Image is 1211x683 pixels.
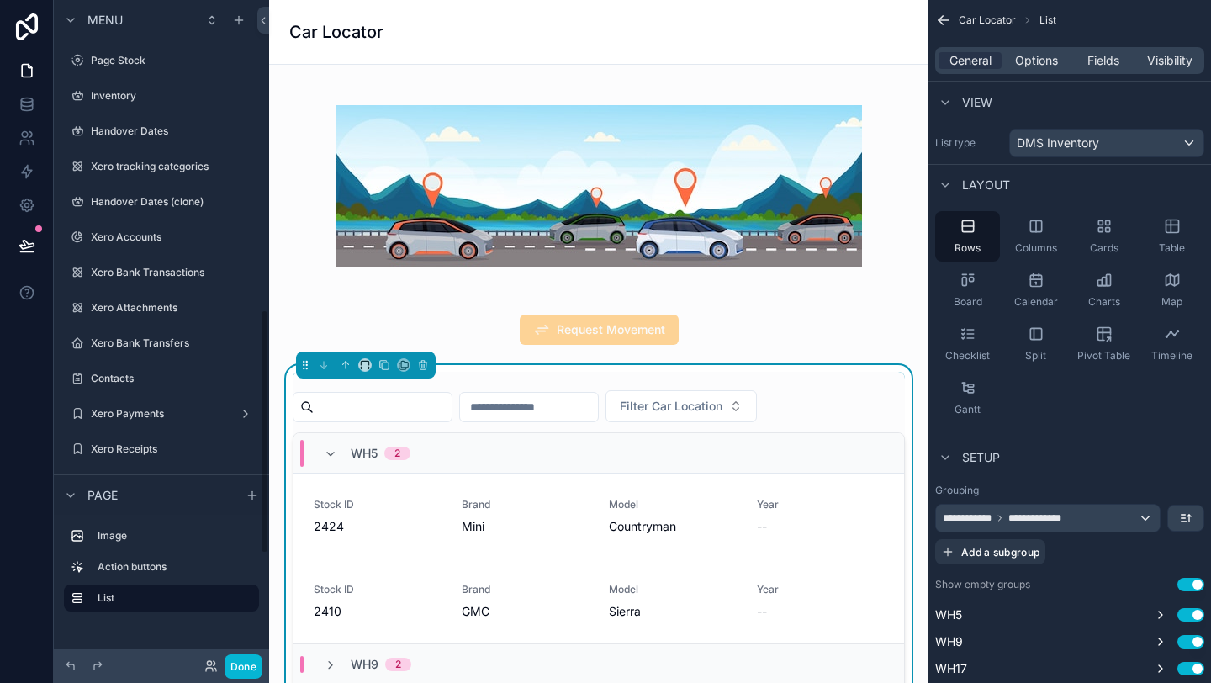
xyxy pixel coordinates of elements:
button: Columns [1003,211,1068,262]
button: Timeline [1140,319,1204,369]
button: Table [1140,211,1204,262]
a: Stock ID2424BrandMiniModelCountrymanYear-- [293,474,904,559]
button: Split [1003,319,1068,369]
label: Xero Accounts [91,230,256,244]
label: Page Stock [91,54,256,67]
label: Xero Attachments [91,301,256,315]
span: Columns [1015,241,1057,255]
span: Filter Car Location [620,398,722,415]
span: Gantt [955,403,981,416]
span: Add a subgroup [961,546,1039,559]
span: Brand [462,498,590,511]
a: Xero Accounts [64,224,259,251]
span: WH5 [935,606,962,623]
span: Charts [1088,295,1120,309]
label: List [98,591,246,605]
label: Xero tracking categories [91,160,256,173]
label: Handover Dates (clone) [91,195,256,209]
span: Sierra [609,603,641,620]
span: Checklist [945,349,990,363]
label: Xero Bank Transfers [91,336,256,350]
label: Xero Payments [91,407,232,421]
a: Xero Bank Transfers [64,330,259,357]
label: Image [98,529,252,543]
button: Calendar [1003,265,1068,315]
button: Map [1140,265,1204,315]
span: Layout [962,177,1010,193]
span: Rows [955,241,981,255]
a: Xero tracking categories [64,153,259,180]
label: Grouping [935,484,979,497]
a: Xero Payments [64,400,259,427]
label: Handover Dates [91,124,256,138]
div: 2 [394,447,400,460]
a: Xero Bank Transactions [64,259,259,286]
button: Select Button [605,390,757,422]
a: Xero Invoices [64,471,259,498]
label: Action buttons [98,560,252,574]
span: Pivot Table [1077,349,1130,363]
a: Xero Attachments [64,294,259,321]
span: Countryman [609,518,676,535]
span: -- [757,603,767,620]
span: List [1039,13,1056,27]
span: Car Locator [959,13,1016,27]
a: Handover Dates [64,118,259,145]
span: Cards [1090,241,1118,255]
span: Brand [462,583,590,596]
button: Checklist [935,319,1000,369]
span: Model [609,583,737,596]
span: Map [1161,295,1182,309]
label: Inventory [91,89,256,103]
span: Page [87,487,118,504]
span: GMC [462,603,489,620]
span: WH5 [351,445,378,462]
a: Handover Dates (clone) [64,188,259,215]
label: Xero Bank Transactions [91,266,256,279]
label: Xero Receipts [91,442,256,456]
span: View [962,94,992,111]
a: Stock ID2410BrandGMCModelSierraYear-- [293,559,904,643]
div: scrollable content [54,515,269,628]
span: WH9 [935,633,963,650]
span: Menu [87,12,123,29]
span: -- [757,518,767,535]
label: List type [935,136,1002,150]
a: Inventory [64,82,259,109]
label: Contacts [91,372,256,385]
button: Cards [1071,211,1136,262]
span: Calendar [1014,295,1058,309]
h1: Car Locator [289,20,383,44]
button: Add a subgroup [935,539,1045,564]
div: 2 [395,658,401,671]
span: Table [1159,241,1185,255]
span: Fields [1087,52,1119,69]
span: Setup [962,449,1000,466]
span: Timeline [1151,349,1192,363]
span: 2424 [314,518,442,535]
label: Show empty groups [935,578,1030,591]
a: Page Stock [64,47,259,74]
span: Stock ID [314,498,442,511]
a: Contacts [64,365,259,392]
span: 2410 [314,603,442,620]
span: Year [757,583,885,596]
button: Rows [935,211,1000,262]
span: Options [1015,52,1058,69]
span: Visibility [1147,52,1192,69]
span: Board [954,295,982,309]
button: Gantt [935,373,1000,423]
button: Board [935,265,1000,315]
button: Charts [1071,265,1136,315]
button: Done [225,654,262,679]
span: WH9 [351,656,378,673]
span: Mini [462,518,484,535]
span: General [949,52,992,69]
span: Stock ID [314,583,442,596]
span: Model [609,498,737,511]
button: Pivot Table [1071,319,1136,369]
span: DMS Inventory [1017,135,1099,151]
span: Year [757,498,885,511]
span: Split [1025,349,1046,363]
a: Xero Receipts [64,436,259,463]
